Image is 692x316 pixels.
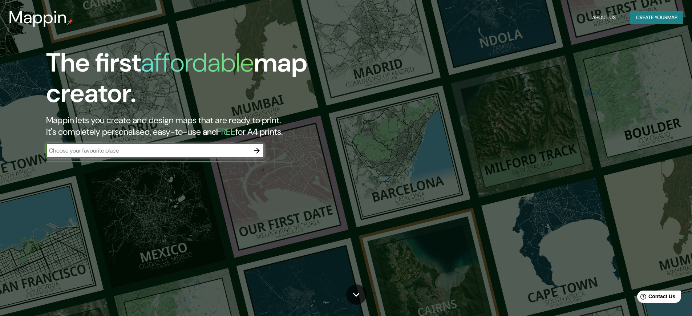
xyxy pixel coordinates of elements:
h1: The first map creator. [46,48,392,114]
h5: FREE [217,126,235,137]
img: mappin-pin [67,19,73,25]
h2: Mappin lets you create and design maps that are ready to print. It's completely personalised, eas... [46,114,392,138]
iframe: Help widget launcher [627,288,684,308]
input: Choose your favourite place [46,146,250,155]
button: About Us [589,11,619,24]
h1: affordable [141,46,254,80]
button: Create yourmap [630,11,683,24]
h3: Mappin [9,7,67,28]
